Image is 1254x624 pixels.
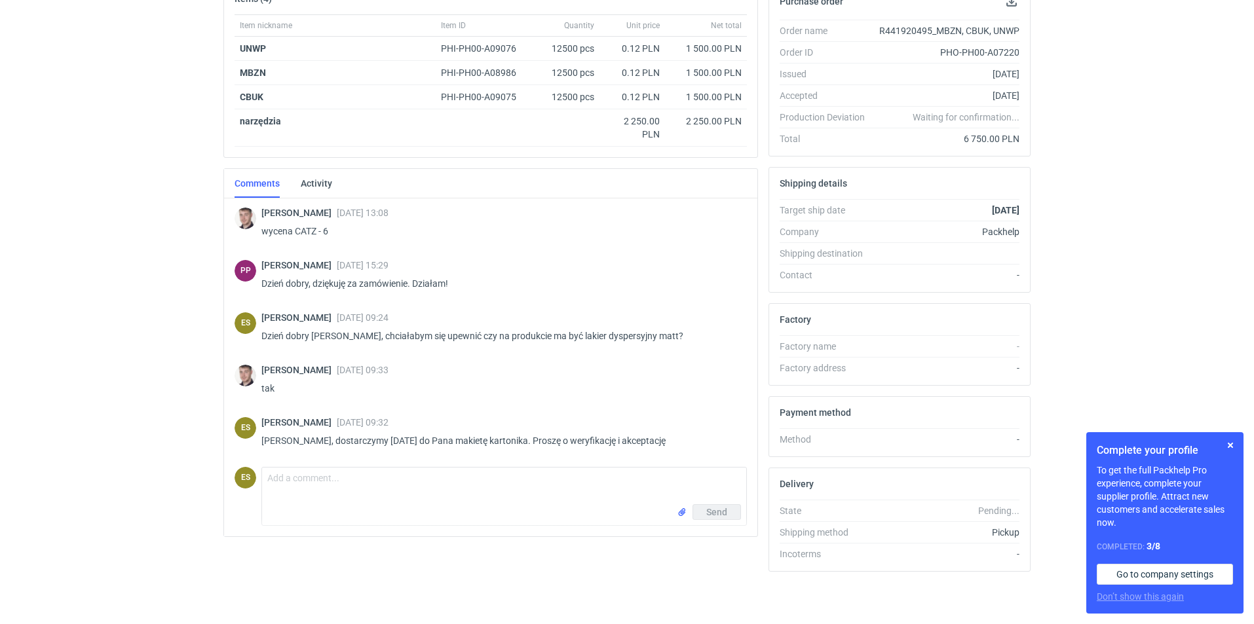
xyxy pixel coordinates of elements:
div: Order ID [780,46,875,59]
div: PHI-PH00-A08986 [441,66,529,79]
div: PHI-PH00-A09076 [441,42,529,55]
p: To get the full Packhelp Pro experience, complete your supplier profile. Attract new customers an... [1097,464,1233,529]
span: [PERSON_NAME] [261,417,337,428]
div: State [780,504,875,517]
div: - [875,340,1019,353]
div: Shipping method [780,526,875,539]
p: [PERSON_NAME], dostarczymy [DATE] do Pana makietę kartonika. Proszę o weryfikację i akceptację [261,433,736,449]
div: 2 250.00 PLN [605,115,660,141]
figcaption: ES [235,467,256,488]
div: - [875,268,1019,282]
div: 6 750.00 PLN [875,132,1019,145]
span: [DATE] 09:33 [337,365,389,375]
div: 0.12 PLN [605,90,660,103]
a: MBZN [240,67,266,78]
span: [PERSON_NAME] [261,260,337,270]
div: R441920495_MBZN, CBUK, UNWP [875,24,1019,37]
h1: Complete your profile [1097,443,1233,458]
span: Item nickname [240,20,292,31]
div: Method [780,433,875,446]
figcaption: PP [235,260,256,282]
div: Target ship date [780,204,875,217]
div: [DATE] [875,89,1019,102]
div: 2 250.00 PLN [670,115,742,128]
span: [PERSON_NAME] [261,365,337,375]
div: Issued [780,67,875,81]
button: Skip for now [1223,437,1238,453]
div: Elżbieta Sybilska [235,312,256,334]
strong: CBUK [240,92,263,102]
div: 1 500.00 PLN [670,66,742,79]
div: - [875,433,1019,446]
img: Maciej Sikora [235,208,256,229]
div: Pickup [875,526,1019,539]
img: Maciej Sikora [235,365,256,386]
div: 12500 pcs [534,61,599,85]
div: Completed: [1097,540,1233,553]
span: Item ID [441,20,466,31]
div: Shipping destination [780,247,875,260]
div: 1 500.00 PLN [670,90,742,103]
strong: [DATE] [992,205,1019,215]
p: Dzień dobry [PERSON_NAME], chciałabym się upewnić czy na produkcie ma być lakier dyspersyjny matt? [261,328,736,344]
div: Accepted [780,89,875,102]
div: - [875,361,1019,375]
h2: Factory [780,314,811,325]
div: [DATE] [875,67,1019,81]
div: 1 500.00 PLN [670,42,742,55]
em: Pending... [978,505,1019,516]
h2: Payment method [780,407,851,418]
div: Incoterms [780,547,875,560]
a: Comments [235,169,280,198]
span: [PERSON_NAME] [261,312,337,323]
span: [PERSON_NAME] [261,208,337,218]
div: 12500 pcs [534,85,599,109]
span: [DATE] 15:29 [337,260,389,270]
h2: Delivery [780,479,814,489]
div: - [875,547,1019,560]
div: Production Deviation [780,111,875,124]
div: Company [780,225,875,238]
div: Factory name [780,340,875,353]
div: 12500 pcs [534,37,599,61]
span: Unit price [626,20,660,31]
div: 0.12 PLN [605,42,660,55]
div: 0.12 PLN [605,66,660,79]
div: Packhelp [875,225,1019,238]
span: Quantity [564,20,594,31]
button: Don’t show this again [1097,590,1184,603]
figcaption: ES [235,417,256,439]
strong: narzędzia [240,116,281,126]
p: wycena CATZ - 6 [261,223,736,239]
div: Order name [780,24,875,37]
span: [DATE] 13:08 [337,208,389,218]
div: Paulina Pander [235,260,256,282]
span: Send [706,507,727,517]
button: Send [693,504,741,520]
figcaption: ES [235,312,256,334]
span: [DATE] 09:24 [337,312,389,323]
div: Elżbieta Sybilska [235,417,256,439]
span: Net total [711,20,742,31]
div: Factory address [780,361,875,375]
p: Dzień dobry, dziękuję za zamówienie. Działam! [261,276,736,291]
strong: UNWP [240,43,266,54]
span: [DATE] 09:32 [337,417,389,428]
a: Activity [301,169,332,198]
a: Go to company settings [1097,564,1233,585]
div: Contact [780,268,875,282]
div: PHI-PH00-A09075 [441,90,529,103]
p: tak [261,380,736,396]
h2: Shipping details [780,178,847,189]
em: Waiting for confirmation... [913,111,1019,124]
div: PHO-PH00-A07220 [875,46,1019,59]
div: Elżbieta Sybilska [235,467,256,488]
strong: 3 / 8 [1147,541,1160,551]
div: Total [780,132,875,145]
